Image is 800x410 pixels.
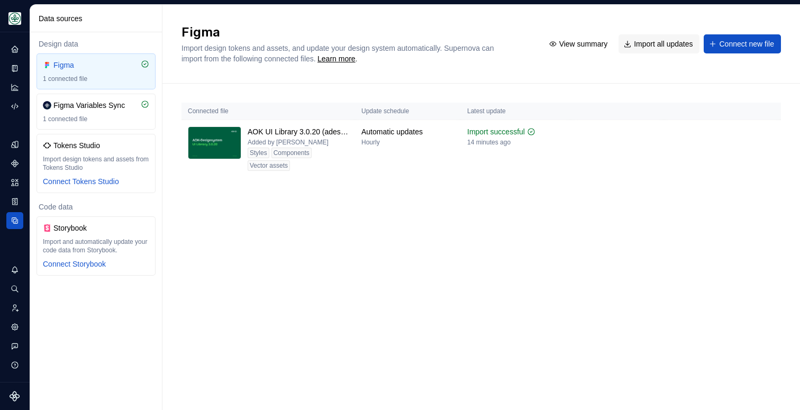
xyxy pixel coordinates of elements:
span: . [316,56,357,63]
a: Figma Variables Sync1 connected file [37,94,156,130]
div: Import successful [467,126,525,137]
a: Components [6,155,23,172]
div: Components [271,148,312,158]
a: Storybook stories [6,193,23,210]
div: Code data [37,202,156,212]
a: Invite team [6,299,23,316]
svg: Supernova Logo [10,391,20,402]
div: Design data [37,39,156,49]
a: Assets [6,174,23,191]
a: Home [6,41,23,58]
a: Code automation [6,98,23,115]
a: Design tokens [6,136,23,153]
div: Tokens Studio [53,140,104,151]
div: Data sources [39,13,158,24]
div: Added by [PERSON_NAME] [248,138,329,147]
div: Storybook [53,223,104,233]
div: 14 minutes ago [467,138,511,147]
img: df5db9ef-aba0-4771-bf51-9763b7497661.png [8,12,21,25]
div: Import design tokens and assets from Tokens Studio [43,155,149,172]
th: Latest update [461,103,571,120]
button: Connect Tokens Studio [43,176,119,187]
button: Connect Storybook [43,259,106,269]
a: Analytics [6,79,23,96]
a: Data sources [6,212,23,229]
div: Figma [53,60,104,70]
div: Hourly [361,138,380,147]
button: View summary [544,34,615,53]
span: Connect new file [719,39,774,49]
span: Import all updates [634,39,693,49]
button: Contact support [6,338,23,354]
h2: Figma [181,24,531,41]
div: Styles [248,148,269,158]
span: Import design tokens and assets, and update your design system automatically. Supernova can impor... [181,44,496,63]
a: StorybookImport and automatically update your code data from Storybook.Connect Storybook [37,216,156,276]
div: Vector assets [248,160,290,171]
button: Search ⌘K [6,280,23,297]
a: Settings [6,318,23,335]
th: Update schedule [355,103,461,120]
span: View summary [559,39,608,49]
div: 1 connected file [43,75,149,83]
div: Figma Variables Sync [53,100,125,111]
div: 1 connected file [43,115,149,123]
a: Documentation [6,60,23,77]
button: Connect new file [704,34,781,53]
a: Figma1 connected file [37,53,156,89]
a: Learn more [317,53,356,64]
button: Import all updates [619,34,699,53]
a: Tokens StudioImport design tokens and assets from Tokens StudioConnect Tokens Studio [37,134,156,193]
div: Automatic updates [361,126,423,137]
div: AOK UI Library 3.0.20 (adesso) [248,126,349,137]
th: Connected file [181,103,355,120]
button: Notifications [6,261,23,278]
div: Import and automatically update your code data from Storybook. [43,238,149,254]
